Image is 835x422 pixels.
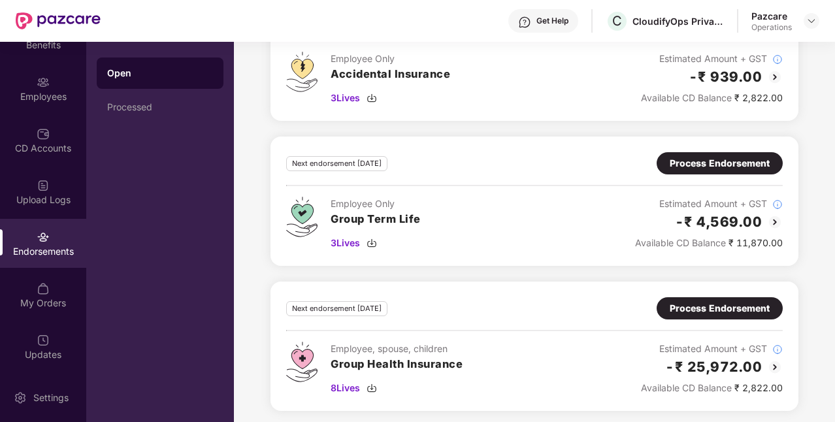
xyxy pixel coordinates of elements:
[29,391,73,404] div: Settings
[518,16,531,29] img: svg+xml;base64,PHN2ZyBpZD0iSGVscC0zMngzMiIgeG1sbnM9Imh0dHA6Ly93d3cudzMub3JnLzIwMDAvc3ZnIiB3aWR0aD...
[37,282,50,295] img: svg+xml;base64,PHN2ZyBpZD0iTXlfT3JkZXJzIiBkYXRhLW5hbWU9Ik15IE9yZGVycyIgeG1sbnM9Imh0dHA6Ly93d3cudz...
[612,13,622,29] span: C
[331,381,360,395] span: 8 Lives
[367,93,377,103] img: svg+xml;base64,PHN2ZyBpZD0iRG93bmxvYWQtMzJ4MzIiIHhtbG5zPSJodHRwOi8vd3d3LnczLm9yZy8yMDAwL3N2ZyIgd2...
[641,52,783,66] div: Estimated Amount + GST
[665,356,762,378] h2: -₹ 25,972.00
[772,199,783,210] img: svg+xml;base64,PHN2ZyBpZD0iSW5mb18tXzMyeDMyIiBkYXRhLW5hbWU9IkluZm8gLSAzMngzMiIgeG1sbnM9Imh0dHA6Ly...
[772,54,783,65] img: svg+xml;base64,PHN2ZyBpZD0iSW5mb18tXzMyeDMyIiBkYXRhLW5hbWU9IkluZm8gLSAzMngzMiIgeG1sbnM9Imh0dHA6Ly...
[286,342,318,382] img: svg+xml;base64,PHN2ZyB4bWxucz0iaHR0cDovL3d3dy53My5vcmcvMjAwMC9zdmciIHdpZHRoPSI0Ny43MTQiIGhlaWdodD...
[37,76,50,89] img: svg+xml;base64,PHN2ZyBpZD0iRW1wbG95ZWVzIiB4bWxucz0iaHR0cDovL3d3dy53My5vcmcvMjAwMC9zdmciIHdpZHRoPS...
[331,356,463,373] h3: Group Health Insurance
[331,211,421,228] h3: Group Term Life
[772,344,783,355] img: svg+xml;base64,PHN2ZyBpZD0iSW5mb18tXzMyeDMyIiBkYXRhLW5hbWU9IkluZm8gLSAzMngzMiIgeG1sbnM9Imh0dHA6Ly...
[37,179,50,192] img: svg+xml;base64,PHN2ZyBpZD0iVXBsb2FkX0xvZ3MiIGRhdGEtbmFtZT0iVXBsb2FkIExvZ3MiIHhtbG5zPSJodHRwOi8vd3...
[37,127,50,140] img: svg+xml;base64,PHN2ZyBpZD0iQ0RfQWNjb3VudHMiIGRhdGEtbmFtZT0iQ0QgQWNjb3VudHMiIHhtbG5zPSJodHRwOi8vd3...
[641,92,732,103] span: Available CD Balance
[767,359,783,375] img: svg+xml;base64,PHN2ZyBpZD0iQmFjay0yMHgyMCIgeG1sbnM9Imh0dHA6Ly93d3cudzMub3JnLzIwMDAvc3ZnIiB3aWR0aD...
[767,214,783,230] img: svg+xml;base64,PHN2ZyBpZD0iQmFjay0yMHgyMCIgeG1sbnM9Imh0dHA6Ly93d3cudzMub3JnLzIwMDAvc3ZnIiB3aWR0aD...
[536,16,568,26] div: Get Help
[632,15,724,27] div: CloudifyOps Private Limited
[331,236,360,250] span: 3 Lives
[751,10,792,22] div: Pazcare
[806,16,817,26] img: svg+xml;base64,PHN2ZyBpZD0iRHJvcGRvd24tMzJ4MzIiIHhtbG5zPSJodHRwOi8vd3d3LnczLm9yZy8yMDAwL3N2ZyIgd2...
[635,236,783,250] div: ₹ 11,870.00
[286,52,318,92] img: svg+xml;base64,PHN2ZyB4bWxucz0iaHR0cDovL3d3dy53My5vcmcvMjAwMC9zdmciIHdpZHRoPSI0OS4zMjEiIGhlaWdodD...
[675,211,762,233] h2: -₹ 4,569.00
[635,197,783,211] div: Estimated Amount + GST
[641,381,783,395] div: ₹ 2,822.00
[331,52,450,66] div: Employee Only
[670,301,770,316] div: Process Endorsement
[367,238,377,248] img: svg+xml;base64,PHN2ZyBpZD0iRG93bmxvYWQtMzJ4MzIiIHhtbG5zPSJodHRwOi8vd3d3LnczLm9yZy8yMDAwL3N2ZyIgd2...
[286,197,318,237] img: svg+xml;base64,PHN2ZyB4bWxucz0iaHR0cDovL3d3dy53My5vcmcvMjAwMC9zdmciIHdpZHRoPSI0Ny43MTQiIGhlaWdodD...
[14,391,27,404] img: svg+xml;base64,PHN2ZyBpZD0iU2V0dGluZy0yMHgyMCIgeG1sbnM9Imh0dHA6Ly93d3cudzMub3JnLzIwMDAvc3ZnIiB3aW...
[331,197,421,211] div: Employee Only
[641,91,783,105] div: ₹ 2,822.00
[767,69,783,85] img: svg+xml;base64,PHN2ZyBpZD0iQmFjay0yMHgyMCIgeG1sbnM9Imh0dHA6Ly93d3cudzMub3JnLzIwMDAvc3ZnIiB3aWR0aD...
[16,12,101,29] img: New Pazcare Logo
[751,22,792,33] div: Operations
[107,67,213,80] div: Open
[37,334,50,347] img: svg+xml;base64,PHN2ZyBpZD0iVXBkYXRlZCIgeG1sbnM9Imh0dHA6Ly93d3cudzMub3JnLzIwMDAvc3ZnIiB3aWR0aD0iMj...
[107,102,213,112] div: Processed
[670,156,770,170] div: Process Endorsement
[689,66,762,88] h2: -₹ 939.00
[367,383,377,393] img: svg+xml;base64,PHN2ZyBpZD0iRG93bmxvYWQtMzJ4MzIiIHhtbG5zPSJodHRwOi8vd3d3LnczLm9yZy8yMDAwL3N2ZyIgd2...
[286,301,387,316] div: Next endorsement [DATE]
[331,66,450,83] h3: Accidental Insurance
[635,237,726,248] span: Available CD Balance
[37,231,50,244] img: svg+xml;base64,PHN2ZyBpZD0iRW5kb3JzZW1lbnRzIiB4bWxucz0iaHR0cDovL3d3dy53My5vcmcvMjAwMC9zdmciIHdpZH...
[286,156,387,171] div: Next endorsement [DATE]
[641,382,732,393] span: Available CD Balance
[641,342,783,356] div: Estimated Amount + GST
[331,91,360,105] span: 3 Lives
[331,342,463,356] div: Employee, spouse, children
